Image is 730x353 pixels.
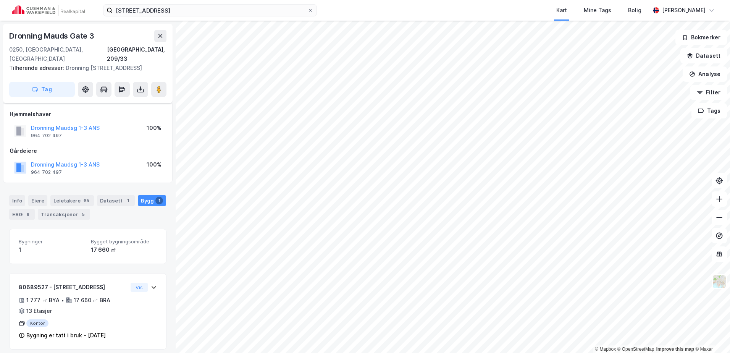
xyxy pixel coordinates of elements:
[31,169,62,175] div: 964 702 497
[124,197,132,204] div: 1
[97,195,135,206] div: Datasett
[595,347,616,352] a: Mapbox
[113,5,307,16] input: Søk på adresse, matrikkel, gårdeiere, leietakere eller personer
[147,123,162,133] div: 100%
[74,296,110,305] div: 17 660 ㎡ BRA
[38,209,90,220] div: Transaksjoner
[131,283,148,292] button: Vis
[31,133,62,139] div: 964 702 497
[692,316,730,353] iframe: Chat Widget
[683,66,727,82] button: Analyse
[147,160,162,169] div: 100%
[656,347,694,352] a: Improve this map
[91,238,157,245] span: Bygget bygningsområde
[680,48,727,63] button: Datasett
[50,195,94,206] div: Leietakere
[10,110,166,119] div: Hjemmelshaver
[24,211,32,218] div: 8
[9,65,66,71] span: Tilhørende adresser:
[61,297,64,303] div: •
[9,195,25,206] div: Info
[9,209,35,220] div: ESG
[12,5,85,16] img: cushman-wakefield-realkapital-logo.202ea83816669bd177139c58696a8fa1.svg
[10,146,166,155] div: Gårdeiere
[691,103,727,118] button: Tags
[19,238,85,245] span: Bygninger
[26,296,60,305] div: 1 777 ㎡ BYA
[91,245,157,254] div: 17 660 ㎡
[617,347,654,352] a: OpenStreetMap
[9,82,75,97] button: Tag
[138,195,166,206] div: Bygg
[675,30,727,45] button: Bokmerker
[556,6,567,15] div: Kart
[28,195,47,206] div: Eiere
[9,30,96,42] div: Dronning Mauds Gate 3
[628,6,641,15] div: Bolig
[692,316,730,353] div: Kontrollprogram for chat
[155,197,163,204] div: 1
[79,211,87,218] div: 5
[26,331,106,340] div: Bygning er tatt i bruk - [DATE]
[26,306,52,316] div: 13 Etasjer
[712,274,727,289] img: Z
[107,45,166,63] div: [GEOGRAPHIC_DATA], 209/33
[662,6,706,15] div: [PERSON_NAME]
[584,6,611,15] div: Mine Tags
[19,245,85,254] div: 1
[9,63,160,73] div: Dronning [STREET_ADDRESS]
[690,85,727,100] button: Filter
[9,45,107,63] div: 0250, [GEOGRAPHIC_DATA], [GEOGRAPHIC_DATA]
[82,197,91,204] div: 65
[19,283,128,292] div: 80689527 - [STREET_ADDRESS]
